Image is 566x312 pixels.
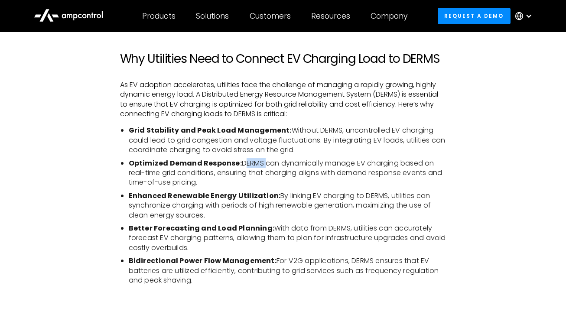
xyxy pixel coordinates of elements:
[129,125,292,135] strong: Grid Stability and Peak Load Management:
[371,11,407,21] div: Company
[142,11,176,21] div: Products
[438,8,511,24] a: Request a demo
[250,11,291,21] div: Customers
[129,256,276,266] strong: Bidirectional Power Flow Management:
[129,191,281,201] strong: Enhanced Renewable Energy Utilization:
[311,11,350,21] div: Resources
[120,52,446,66] h2: Why Utilities Need to Connect EV Charging Load to DERMS
[129,256,446,285] li: For V2G applications, DERMS ensures that EV batteries are utilized efficiently, contributing to g...
[129,126,446,155] li: Without DERMS, uncontrolled EV charging could lead to grid congestion and voltage fluctuations. B...
[120,80,446,119] p: As EV adoption accelerates, utilities face the challenge of managing a rapidly growing, highly dy...
[129,191,446,220] li: By linking EV charging to DERMS, utilities can synchronize charging with periods of high renewabl...
[196,11,229,21] div: Solutions
[129,223,274,233] strong: Better Forecasting and Load Planning:
[129,159,446,188] li: DERMS can dynamically manage EV charging based on real-time grid conditions, ensuring that chargi...
[129,224,446,253] li: With data from DERMS, utilities can accurately forecast EV charging patterns, allowing them to pl...
[129,158,242,168] strong: Optimized Demand Response:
